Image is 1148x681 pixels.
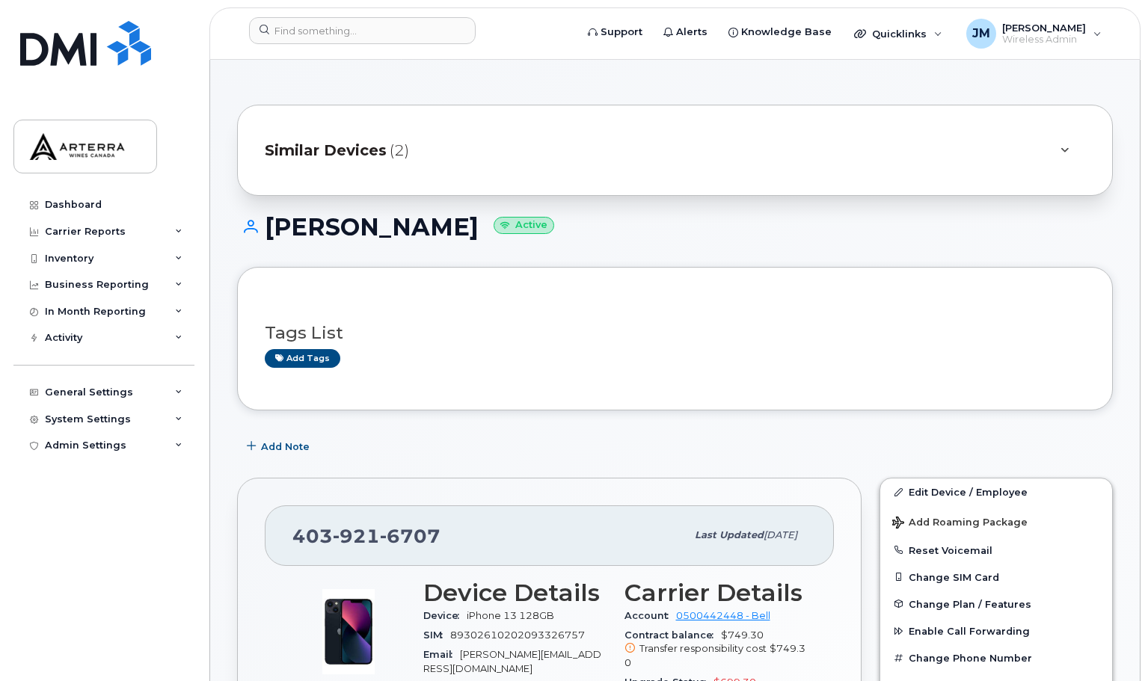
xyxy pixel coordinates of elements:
[237,433,322,460] button: Add Note
[880,617,1112,644] button: Enable Call Forwarding
[450,629,585,641] span: 89302610202093326757
[892,517,1028,531] span: Add Roaming Package
[423,649,601,674] span: [PERSON_NAME][EMAIL_ADDRESS][DOMAIN_NAME]
[909,598,1031,609] span: Change Plan / Features
[624,579,808,606] h3: Carrier Details
[261,440,310,454] span: Add Note
[292,525,441,547] span: 403
[880,564,1112,591] button: Change SIM Card
[624,629,721,641] span: Contract balance
[639,643,767,654] span: Transfer responsibility cost
[265,140,387,161] span: Similar Devices
[423,610,467,621] span: Device
[265,324,1085,342] h3: Tags List
[880,506,1112,537] button: Add Roaming Package
[423,629,450,641] span: SIM
[237,214,1113,240] h1: [PERSON_NAME]
[624,629,808,670] span: $749.30
[467,610,554,621] span: iPhone 13 128GB
[909,626,1030,637] span: Enable Call Forwarding
[265,349,340,368] a: Add tags
[624,643,805,668] span: $749.30
[423,649,460,660] span: Email
[624,610,676,621] span: Account
[880,591,1112,617] button: Change Plan / Features
[390,140,409,161] span: (2)
[423,579,607,606] h3: Device Details
[880,644,1112,671] button: Change Phone Number
[880,537,1112,564] button: Reset Voicemail
[676,610,770,621] a: 0500442448 - Bell
[304,587,393,677] img: image20231002-3703462-1ig824h.jpeg
[880,478,1112,505] a: Edit Device / Employee
[764,529,797,540] span: [DATE]
[695,529,764,540] span: Last updated
[494,217,554,234] small: Active
[333,525,380,547] span: 921
[380,525,441,547] span: 6707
